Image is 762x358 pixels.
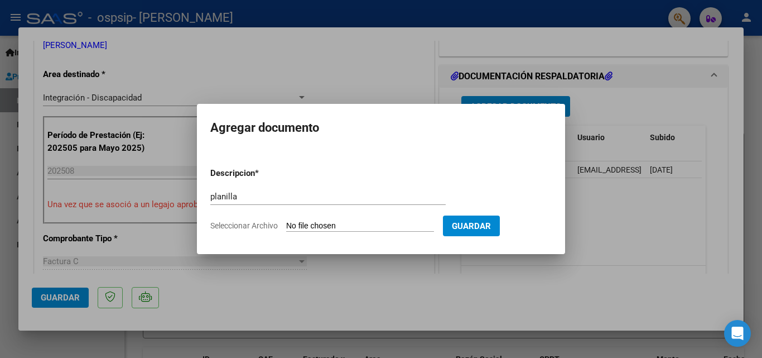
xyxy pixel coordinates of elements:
[210,167,313,180] p: Descripcion
[210,117,552,139] h2: Agregar documento
[452,221,491,231] span: Guardar
[724,320,751,347] div: Open Intercom Messenger
[210,221,278,230] span: Seleccionar Archivo
[443,216,500,236] button: Guardar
